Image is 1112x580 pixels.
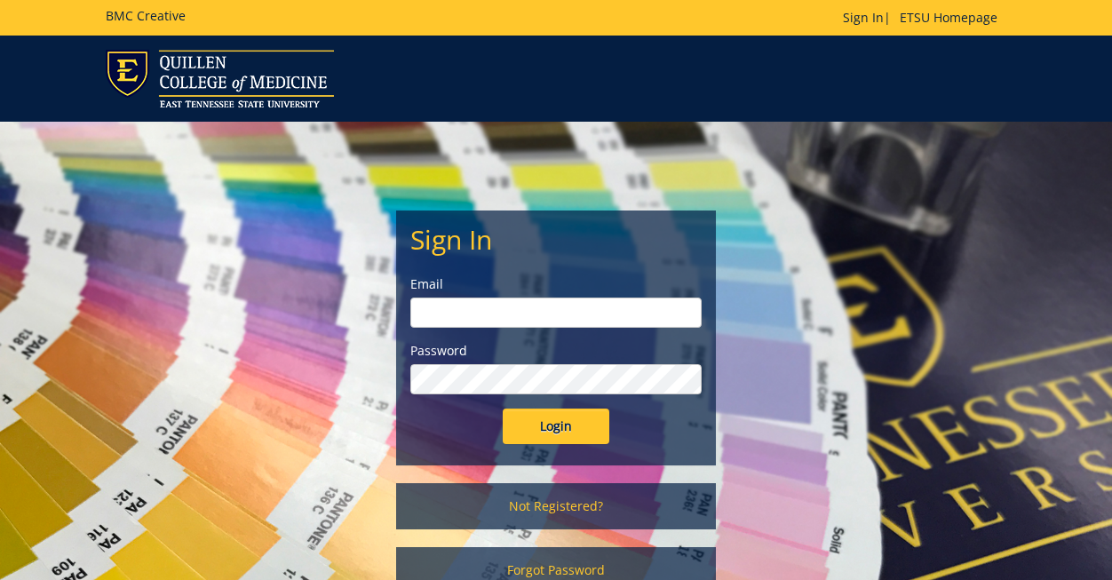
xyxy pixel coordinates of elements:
input: Login [503,409,609,444]
img: ETSU logo [106,50,334,107]
h2: Sign In [410,225,702,254]
label: Password [410,342,702,360]
a: ETSU Homepage [891,9,1006,26]
label: Email [410,275,702,293]
a: Not Registered? [396,483,716,529]
h5: BMC Creative [106,9,186,22]
a: Sign In [843,9,884,26]
p: | [843,9,1006,27]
